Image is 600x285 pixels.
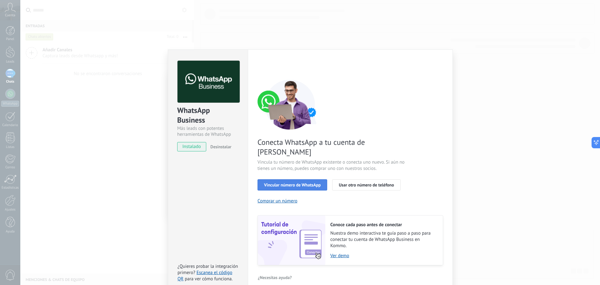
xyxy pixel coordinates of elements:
span: Desinstalar [210,144,231,150]
span: Conecta WhatsApp a tu cuenta de [PERSON_NAME] [257,137,406,157]
img: connect number [257,79,323,130]
button: Comprar un número [257,198,297,204]
span: para ver cómo funciona. [185,276,232,282]
img: logo_main.png [177,61,240,103]
div: Más leads con potentes herramientas de WhatsApp [177,125,239,137]
button: Vincular número de WhatsApp [257,179,327,191]
a: Escanea el código QR [177,270,232,282]
span: Vincula tu número de WhatsApp existente o conecta uno nuevo. Si aún no tienes un número, puedes c... [257,159,406,172]
a: Ver demo [330,253,437,259]
span: ¿Quieres probar la integración primero? [177,263,238,276]
button: ¿Necesitas ayuda? [257,273,292,282]
div: WhatsApp Business [177,105,239,125]
button: Desinstalar [208,142,231,151]
span: Usar otro número de teléfono [339,183,394,187]
span: Nuestra demo interactiva te guía paso a paso para conectar tu cuenta de WhatsApp Business en Kommo. [330,230,437,249]
span: Vincular número de WhatsApp [264,183,321,187]
span: instalado [177,142,206,151]
h2: Conoce cada paso antes de conectar [330,222,437,228]
button: Usar otro número de teléfono [332,179,400,191]
span: ¿Necesitas ayuda? [258,275,292,280]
